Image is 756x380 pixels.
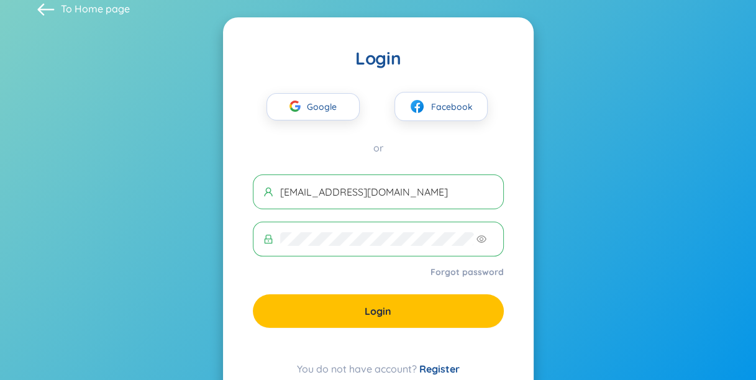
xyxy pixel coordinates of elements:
a: Forgot password [430,266,504,278]
span: Facebook [431,100,473,114]
a: Register [419,363,460,375]
button: facebookFacebook [394,92,488,121]
button: Login [253,294,504,328]
span: Login [365,304,391,318]
span: lock [263,234,273,244]
span: eye [476,234,486,244]
div: or [253,141,504,155]
div: Login [253,47,504,70]
input: Username or Email [280,185,493,199]
img: facebook [409,99,425,114]
a: Home page [75,2,130,15]
div: You do not have account? [253,361,504,376]
span: To [61,2,130,16]
button: Google [266,93,360,120]
span: Google [307,94,343,120]
span: user [263,187,273,197]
